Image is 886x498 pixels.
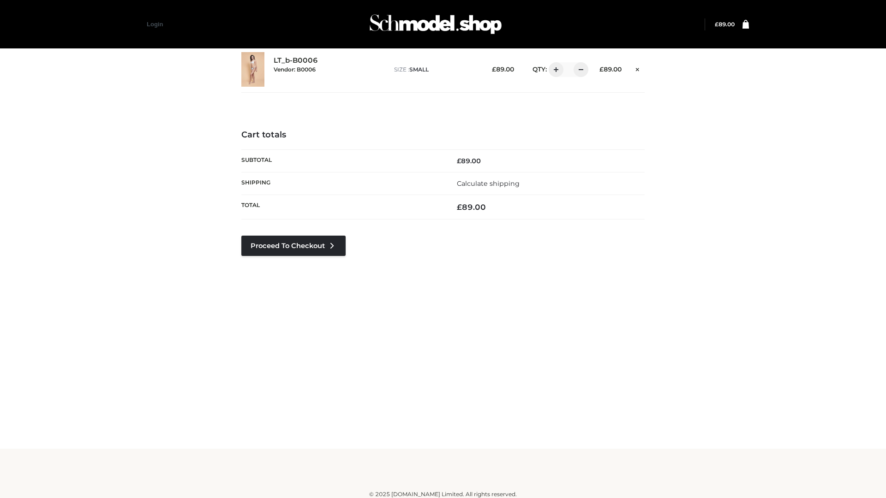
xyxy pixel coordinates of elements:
div: LT_b-B0006 [274,56,385,82]
a: Login [147,21,163,28]
span: £ [492,65,496,73]
bdi: 89.00 [492,65,514,73]
bdi: 89.00 [457,202,486,212]
span: £ [457,202,462,212]
bdi: 89.00 [715,21,735,28]
span: £ [715,21,718,28]
a: Remove this item [631,62,645,74]
bdi: 89.00 [457,157,481,165]
div: QTY: [523,62,585,77]
span: SMALL [409,66,429,73]
img: Schmodel Admin 964 [366,6,505,42]
th: Total [241,195,443,219]
span: £ [457,157,461,165]
a: Proceed to Checkout [241,236,346,256]
a: Calculate shipping [457,179,520,188]
p: size : [394,65,478,74]
a: £89.00 [715,21,735,28]
h4: Cart totals [241,130,645,140]
small: Vendor: B0006 [274,66,316,73]
span: £ [599,65,604,73]
th: Shipping [241,172,443,195]
th: Subtotal [241,149,443,172]
bdi: 89.00 [599,65,622,73]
